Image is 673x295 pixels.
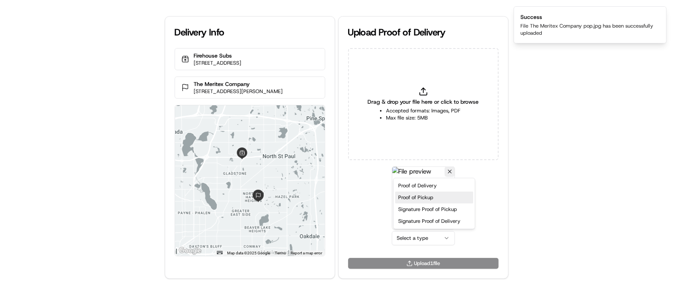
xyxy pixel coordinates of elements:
div: File The Meritex Company pop.jpg has been successfully uploaded [520,22,657,37]
span: Proof of Pickup [399,194,434,201]
div: Success [520,13,657,21]
span: Signature Proof of Pickup [399,206,457,213]
span: Proof of Delivery [399,182,437,189]
span: Signature Proof of Delivery [399,218,461,225]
